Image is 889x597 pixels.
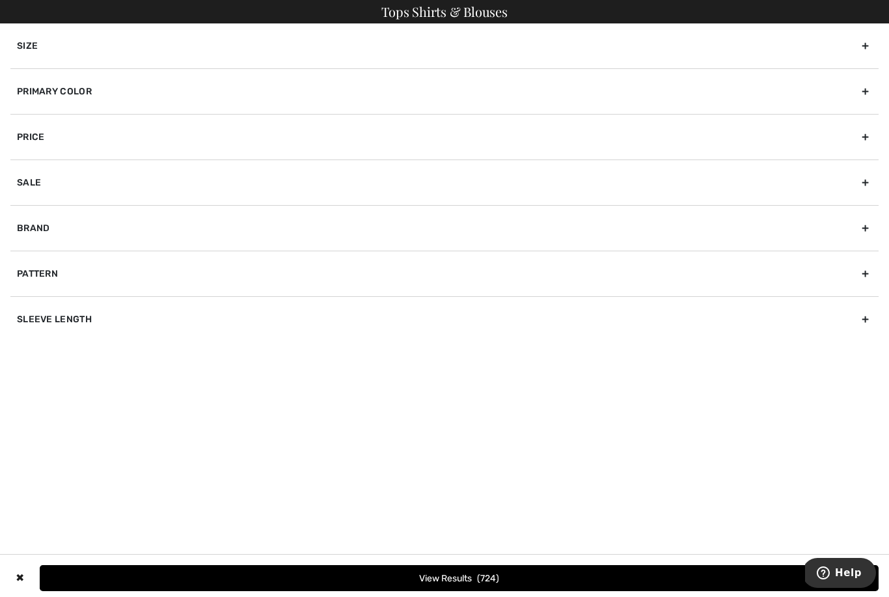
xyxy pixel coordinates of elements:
div: Sleeve length [10,296,879,342]
div: Sale [10,160,879,205]
button: View Results724 [40,565,879,591]
div: Size [10,23,879,68]
span: 724 [477,573,499,584]
div: Price [10,114,879,160]
div: Primary Color [10,68,879,114]
div: Pattern [10,251,879,296]
div: Brand [10,205,879,251]
div: ✖ [10,565,29,591]
iframe: Opens a widget where you can find more information [805,558,876,590]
